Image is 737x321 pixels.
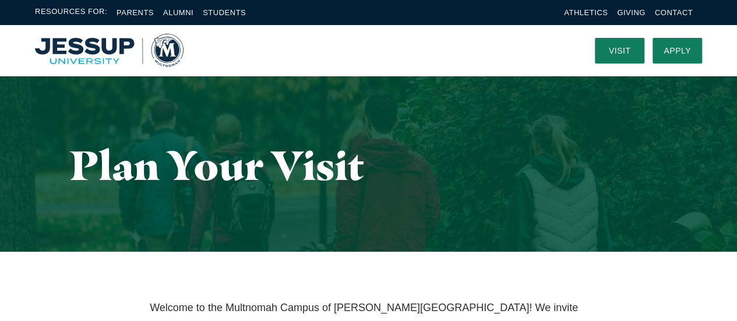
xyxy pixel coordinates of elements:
[617,8,646,17] a: Giving
[653,38,702,64] a: Apply
[35,34,184,67] a: Home
[595,38,644,64] a: Visit
[117,8,154,17] a: Parents
[203,8,246,17] a: Students
[564,8,608,17] a: Athletics
[163,8,193,17] a: Alumni
[70,143,667,188] h1: Plan Your Visit
[655,8,693,17] a: Contact
[35,34,184,67] img: Multnomah University Logo
[35,6,107,19] span: Resources For:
